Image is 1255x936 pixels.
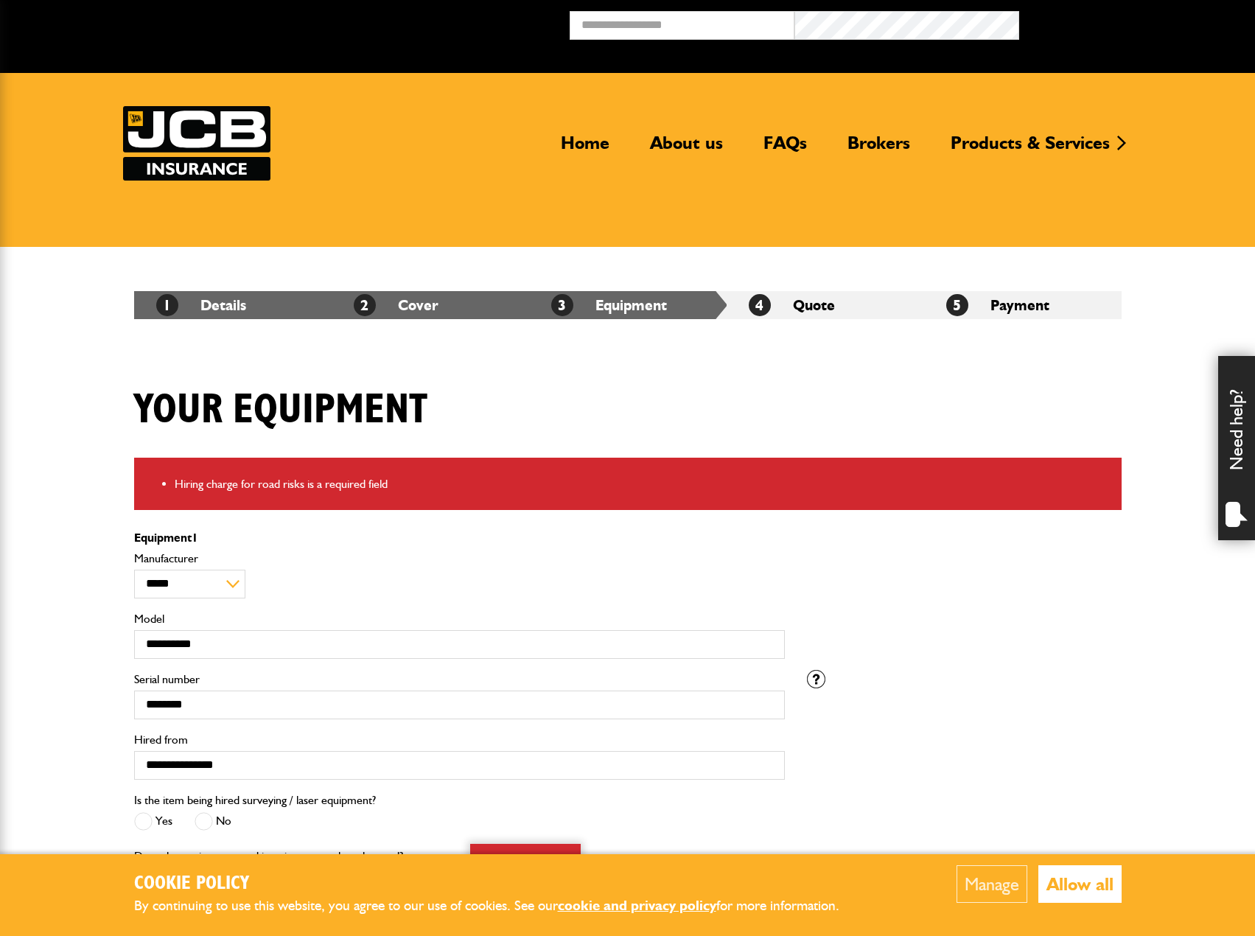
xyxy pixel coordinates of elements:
span: 3 [551,294,573,316]
label: Is the item being hired surveying / laser equipment? [134,794,376,806]
label: Yes [134,812,172,831]
button: Allow all [1038,865,1122,903]
div: Hiring charge for road risks is a required field [470,844,581,923]
a: FAQs [752,132,818,166]
div: Need help? [1218,356,1255,540]
li: Equipment [529,291,727,319]
li: Quote [727,291,924,319]
a: Products & Services [940,132,1121,166]
a: Brokers [836,132,921,166]
p: Equipment [134,532,785,544]
label: No [195,812,231,831]
button: Broker Login [1019,11,1244,34]
a: JCB Insurance Services [123,106,270,181]
a: About us [639,132,734,166]
button: Manage [957,865,1027,903]
label: Serial number [134,674,785,685]
h2: Cookie Policy [134,873,864,895]
span: 1 [192,531,198,545]
span: 4 [749,294,771,316]
label: Manufacturer [134,553,785,565]
a: Home [550,132,620,166]
a: 2Cover [354,296,438,314]
p: By continuing to use this website, you agree to our use of cookies. See our for more information. [134,895,864,918]
span: 2 [354,294,376,316]
span: 5 [946,294,968,316]
label: Model [134,613,785,625]
li: Hiring charge for road risks is a required field [175,475,1111,494]
span: 1 [156,294,178,316]
li: Payment [924,291,1122,319]
img: JCB Insurance Services logo [123,106,270,181]
h1: Your equipment [134,385,427,435]
label: Does the equipment need insuring to travel on the road? [134,851,403,862]
label: Hired from [134,734,785,746]
a: 1Details [156,296,246,314]
a: cookie and privacy policy [558,897,716,914]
